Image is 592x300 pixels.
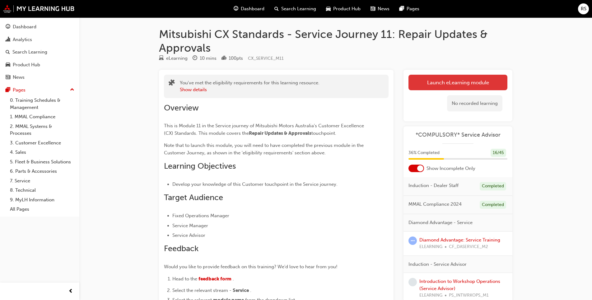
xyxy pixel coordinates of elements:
[449,292,489,299] span: PS_INTWRKOPS_M1
[7,195,77,205] a: 9. MyLH Information
[233,288,249,293] span: Service
[6,49,10,55] span: search-icon
[399,5,404,13] span: pages-icon
[408,237,417,245] span: learningRecordVerb_ATTEMPT-icon
[6,37,10,43] span: chart-icon
[233,276,234,282] span: .
[164,193,223,202] span: Target Audience
[408,261,467,268] span: Induction - Service Advisor
[172,181,338,187] span: Develop your knowledge of this Customer touchpoint in the Service journey.
[408,219,473,226] span: Diamond Advantage - Service
[250,288,251,293] span: .
[159,27,512,54] h1: Mitsubishi CX Standards - Service Journey 11: Repair Updates & Approvals
[7,96,77,112] a: 0. Training Schedules & Management
[480,201,506,209] div: Completed
[6,24,10,30] span: guage-icon
[249,130,311,136] span: Repair Updates & Approvals
[180,86,207,93] button: Show details
[419,279,500,291] a: Introduction to Workshop Operations (Service Advisor)
[172,213,229,218] span: Fixed Operations Manager
[166,55,188,62] div: eLearning
[6,75,10,80] span: news-icon
[7,112,77,122] a: 1. MMAL Compliance
[2,46,77,58] a: Search Learning
[68,288,73,295] span: prev-icon
[366,2,394,15] a: news-iconNews
[2,34,77,45] a: Analytics
[164,143,365,156] span: Note that to launch this module, you will need to have completed the previous module in the Custo...
[6,87,10,93] span: pages-icon
[13,36,32,43] div: Analytics
[408,149,440,157] span: 36 % Completed
[164,264,338,270] span: Would you like to provide feedback on this training? We'd love to hear from you!
[371,5,375,13] span: news-icon
[2,84,77,96] button: Pages
[13,74,25,81] div: News
[394,2,424,15] a: pages-iconPages
[172,288,231,293] span: Select the relevant stream -
[221,56,226,61] span: podium-icon
[578,3,589,14] button: RS
[241,5,264,12] span: Dashboard
[447,95,502,112] div: No recorded learning
[164,244,198,253] span: Feedback
[326,5,331,13] span: car-icon
[7,138,77,148] a: 3. Customer Excellence
[7,176,77,186] a: 7. Service
[164,123,365,136] span: This is Module 11 in the Service journey of Mitsubishi Motors Australia's Customer Excellence (CX...
[7,148,77,157] a: 4. Sales
[581,5,586,12] span: RS
[200,55,217,62] div: 10 mins
[13,87,26,94] div: Pages
[180,79,319,93] div: You've met the eligibility requirements for this learning resource.
[2,72,77,83] a: News
[333,5,361,12] span: Product Hub
[159,54,188,62] div: Type
[234,5,238,13] span: guage-icon
[408,75,507,90] a: Launch eLearning module
[70,86,74,94] span: up-icon
[13,23,36,30] div: Dashboard
[198,276,231,282] a: feedback form
[7,122,77,138] a: 2. MMAL Systems & Processes
[311,130,336,136] span: touchpoint.
[321,2,366,15] a: car-iconProduct Hub
[164,161,236,171] span: Learning Objectives
[491,149,506,157] div: 16 / 45
[172,276,197,282] span: Head to the
[13,61,40,68] div: Product Hub
[2,21,77,33] a: Dashboard
[408,131,507,138] a: *COMPULSORY* Service Advisor
[408,278,417,286] span: learningRecordVerb_NONE-icon
[193,56,197,61] span: clock-icon
[269,2,321,15] a: search-iconSearch Learning
[6,62,10,68] span: car-icon
[172,232,205,238] span: Service Advisor
[274,5,279,13] span: search-icon
[419,243,442,251] span: ELEARNING
[172,223,208,228] span: Service Manager
[7,166,77,176] a: 6. Parts & Accessories
[248,56,284,61] span: Learning resource code
[2,20,77,84] button: DashboardAnalyticsSearch LearningProduct HubNews
[408,201,462,208] span: MMAL Compliance 2024
[7,157,77,167] a: 5. Fleet & Business Solutions
[378,5,389,12] span: News
[427,165,475,172] span: Show Incomplete Only
[419,292,442,299] span: ELEARNING
[407,5,419,12] span: Pages
[419,237,500,243] a: Diamond Advantage: Service Training
[281,5,316,12] span: Search Learning
[164,103,199,113] span: Overview
[169,80,175,87] span: puzzle-icon
[221,54,243,62] div: Points
[159,56,164,61] span: learningResourceType_ELEARNING-icon
[449,243,488,251] span: CF_DASERVICE_M2
[3,5,75,13] img: mmal
[7,185,77,195] a: 8. Technical
[7,204,77,214] a: All Pages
